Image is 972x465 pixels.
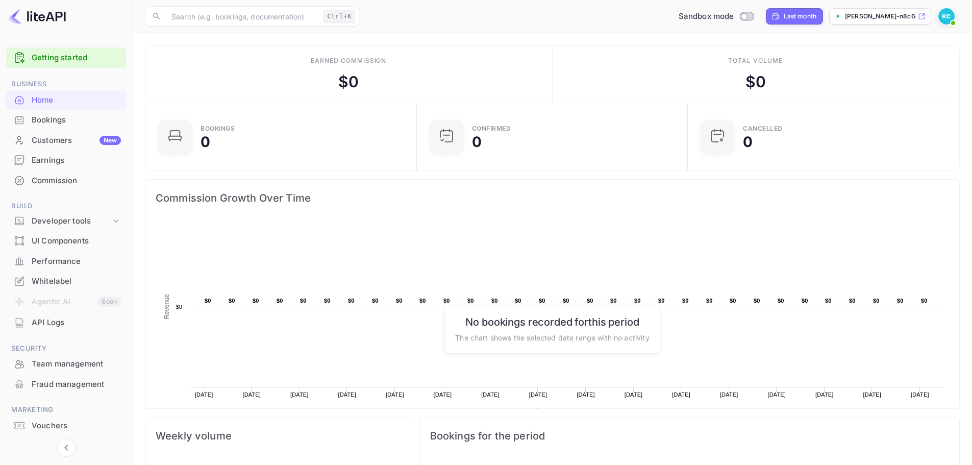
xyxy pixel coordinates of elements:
[6,201,126,212] span: Build
[491,298,498,304] text: $0
[32,256,121,267] div: Performance
[539,298,545,304] text: $0
[156,428,401,444] span: Weekly volume
[6,416,126,436] div: Vouchers
[472,126,511,132] div: Confirmed
[6,79,126,90] span: Business
[863,391,882,398] text: [DATE]
[99,136,121,145] div: New
[6,252,126,272] div: Performance
[6,404,126,415] span: Marketing
[163,294,170,319] text: Revenue
[6,90,126,109] a: Home
[784,12,817,21] div: Last month
[529,391,547,398] text: [DATE]
[610,298,617,304] text: $0
[32,276,121,287] div: Whitelabel
[32,175,121,187] div: Commission
[6,151,126,169] a: Earnings
[658,298,665,304] text: $0
[911,391,929,398] text: [DATE]
[730,298,736,304] text: $0
[6,252,126,271] a: Performance
[434,391,452,398] text: [DATE]
[6,47,126,68] div: Getting started
[323,10,355,23] div: Ctrl+K
[372,298,379,304] text: $0
[6,151,126,170] div: Earnings
[897,298,904,304] text: $0
[338,391,357,398] text: [DATE]
[743,135,753,149] div: 0
[32,155,121,166] div: Earnings
[201,135,210,149] div: 0
[6,231,126,250] a: UI Components
[32,420,121,432] div: Vouchers
[6,131,126,151] div: CustomersNew
[195,391,213,398] text: [DATE]
[849,298,856,304] text: $0
[455,332,649,342] p: The chart shows the selected date range with no activity
[430,428,949,444] span: Bookings for the period
[625,391,643,398] text: [DATE]
[6,212,126,230] div: Developer tools
[6,131,126,150] a: CustomersNew
[6,272,126,291] div: Whitelabel
[386,391,404,398] text: [DATE]
[32,358,121,370] div: Team management
[443,298,450,304] text: $0
[176,304,182,310] text: $0
[348,298,355,304] text: $0
[921,298,928,304] text: $0
[32,94,121,106] div: Home
[766,8,824,25] div: Click to change the date range period
[675,11,758,22] div: Switch to Production mode
[6,354,126,374] div: Team management
[767,391,786,398] text: [DATE]
[802,298,808,304] text: $0
[229,298,235,304] text: $0
[253,298,259,304] text: $0
[338,70,359,93] div: $ 0
[6,171,126,190] a: Commission
[745,70,766,93] div: $ 0
[873,298,880,304] text: $0
[205,298,211,304] text: $0
[156,190,949,206] span: Commission Growth Over Time
[577,391,595,398] text: [DATE]
[720,391,738,398] text: [DATE]
[290,391,309,398] text: [DATE]
[8,8,66,25] img: LiteAPI logo
[277,298,283,304] text: $0
[6,416,126,435] a: Vouchers
[419,298,426,304] text: $0
[32,215,111,227] div: Developer tools
[32,317,121,329] div: API Logs
[32,235,121,247] div: UI Components
[679,11,734,22] span: Sandbox mode
[6,110,126,130] div: Bookings
[455,315,649,328] h6: No bookings recorded for this period
[324,298,331,304] text: $0
[6,231,126,251] div: UI Components
[6,110,126,129] a: Bookings
[682,298,689,304] text: $0
[57,438,76,457] button: Collapse navigation
[815,391,834,398] text: [DATE]
[544,408,570,415] text: Revenue
[242,391,261,398] text: [DATE]
[6,90,126,110] div: Home
[396,298,403,304] text: $0
[6,354,126,373] a: Team management
[472,135,482,149] div: 0
[672,391,690,398] text: [DATE]
[32,52,121,64] a: Getting started
[300,298,307,304] text: $0
[587,298,593,304] text: $0
[6,375,126,395] div: Fraud management
[6,313,126,332] a: API Logs
[201,126,235,132] div: Bookings
[311,56,386,65] div: Earned commission
[481,391,500,398] text: [DATE]
[6,272,126,290] a: Whitelabel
